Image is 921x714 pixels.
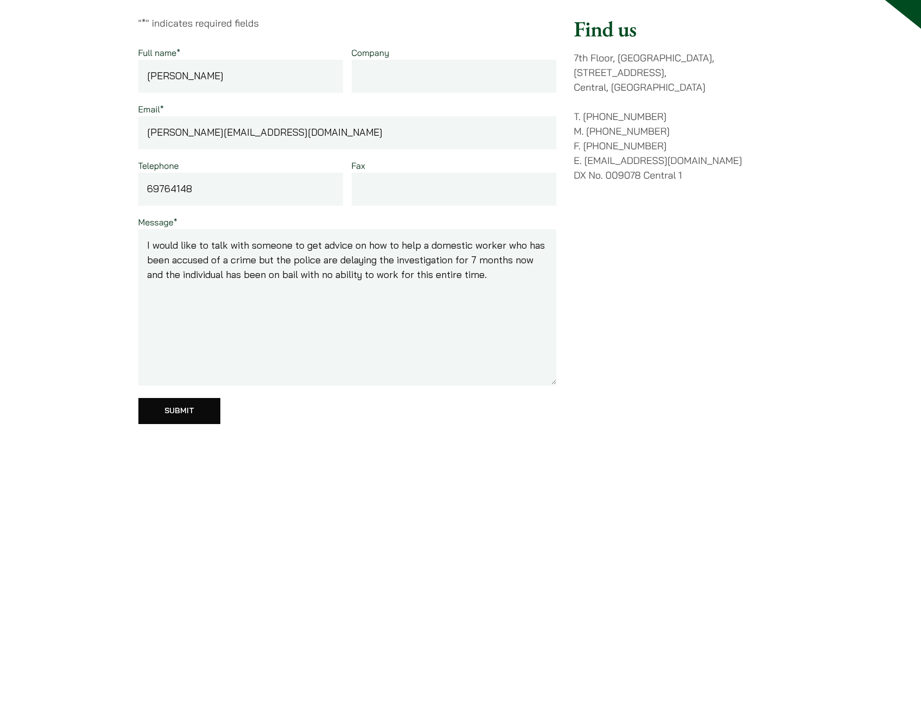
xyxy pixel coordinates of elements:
[352,160,365,171] label: Fax
[574,50,783,94] p: 7th Floor, [GEOGRAPHIC_DATA], [STREET_ADDRESS], Central, [GEOGRAPHIC_DATA]
[138,16,557,30] p: " " indicates required fields
[138,398,220,424] input: Submit
[138,104,164,115] label: Email
[352,47,390,58] label: Company
[138,47,181,58] label: Full name
[138,160,179,171] label: Telephone
[574,109,783,182] p: T. [PHONE_NUMBER] M. [PHONE_NUMBER] F. [PHONE_NUMBER] E. [EMAIL_ADDRESS][DOMAIN_NAME] DX No. 0090...
[574,16,783,42] h2: Find us
[138,217,177,228] label: Message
